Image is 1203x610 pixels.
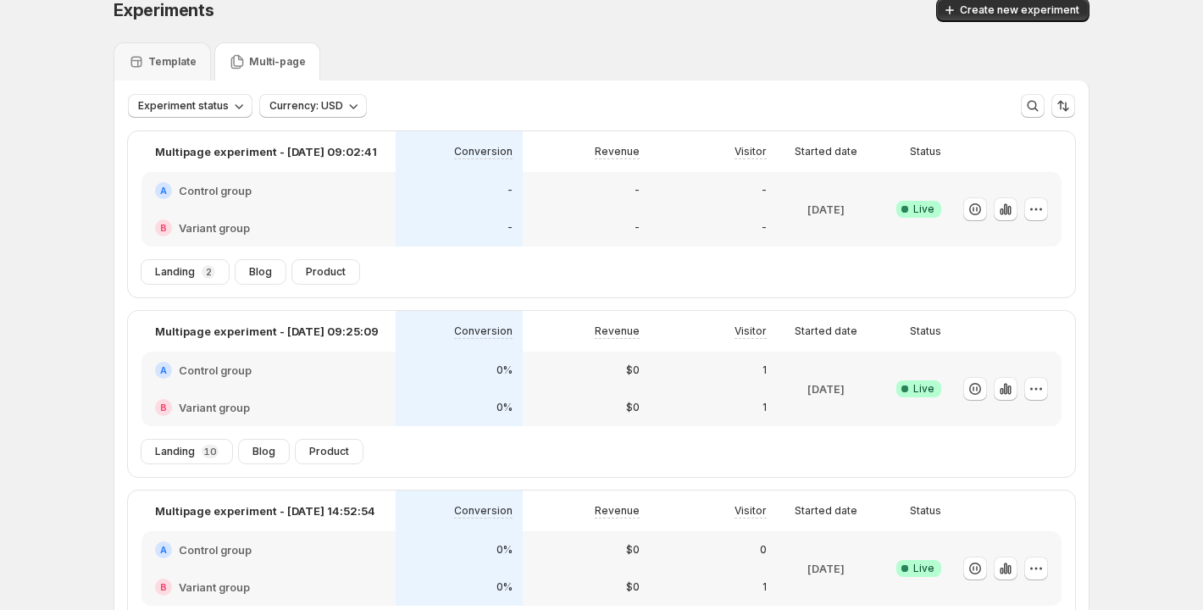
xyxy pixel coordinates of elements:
p: Status [910,145,941,158]
p: Visitor [735,504,767,518]
h2: B [160,223,167,233]
p: Started date [795,145,857,158]
p: Visitor [735,324,767,338]
h2: B [160,402,167,413]
p: Revenue [595,504,640,518]
p: $0 [626,543,640,557]
span: Product [309,445,349,458]
button: Currency: USD [259,94,367,118]
h2: Variant group [179,219,250,236]
p: 0 [760,543,767,557]
span: Landing [155,445,195,458]
p: - [762,184,767,197]
p: Status [910,504,941,518]
p: $0 [626,401,640,414]
span: Product [306,265,346,279]
p: 0% [496,580,513,594]
p: Multi-page [249,55,306,69]
span: Currency: USD [269,99,343,113]
h2: Variant group [179,579,250,596]
h2: Control group [179,362,252,379]
p: 0% [496,401,513,414]
span: Live [913,562,934,575]
button: Experiment status [128,94,252,118]
h2: A [160,365,167,375]
p: Visitor [735,145,767,158]
p: - [507,221,513,235]
p: 2 [206,267,212,277]
span: Blog [249,265,272,279]
p: [DATE] [807,560,845,577]
p: Started date [795,504,857,518]
p: - [507,184,513,197]
p: 1 [762,580,767,594]
h2: A [160,545,167,555]
p: Conversion [454,324,513,338]
p: [DATE] [807,380,845,397]
p: 1 [762,401,767,414]
span: Experiment status [138,99,229,113]
h2: Variant group [179,399,250,416]
p: Conversion [454,504,513,518]
p: Status [910,324,941,338]
p: - [762,221,767,235]
p: Multipage experiment - [DATE] 09:25:09 [155,323,379,340]
p: Revenue [595,324,640,338]
p: 1 [762,363,767,377]
span: Blog [252,445,275,458]
p: 10 [203,446,217,457]
h2: Control group [179,182,252,199]
p: Started date [795,324,857,338]
p: Conversion [454,145,513,158]
p: 0% [496,543,513,557]
p: $0 [626,363,640,377]
p: $0 [626,580,640,594]
p: [DATE] [807,201,845,218]
p: 0% [496,363,513,377]
span: Live [913,382,934,396]
h2: Control group [179,541,252,558]
h2: A [160,186,167,196]
p: Multipage experiment - [DATE] 09:02:41 [155,143,377,160]
p: Revenue [595,145,640,158]
p: - [635,184,640,197]
span: Create new experiment [960,3,1079,17]
button: Sort the results [1051,94,1075,118]
span: Live [913,202,934,216]
span: Landing [155,265,195,279]
p: - [635,221,640,235]
h2: B [160,582,167,592]
p: Template [148,55,197,69]
p: Multipage experiment - [DATE] 14:52:54 [155,502,375,519]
